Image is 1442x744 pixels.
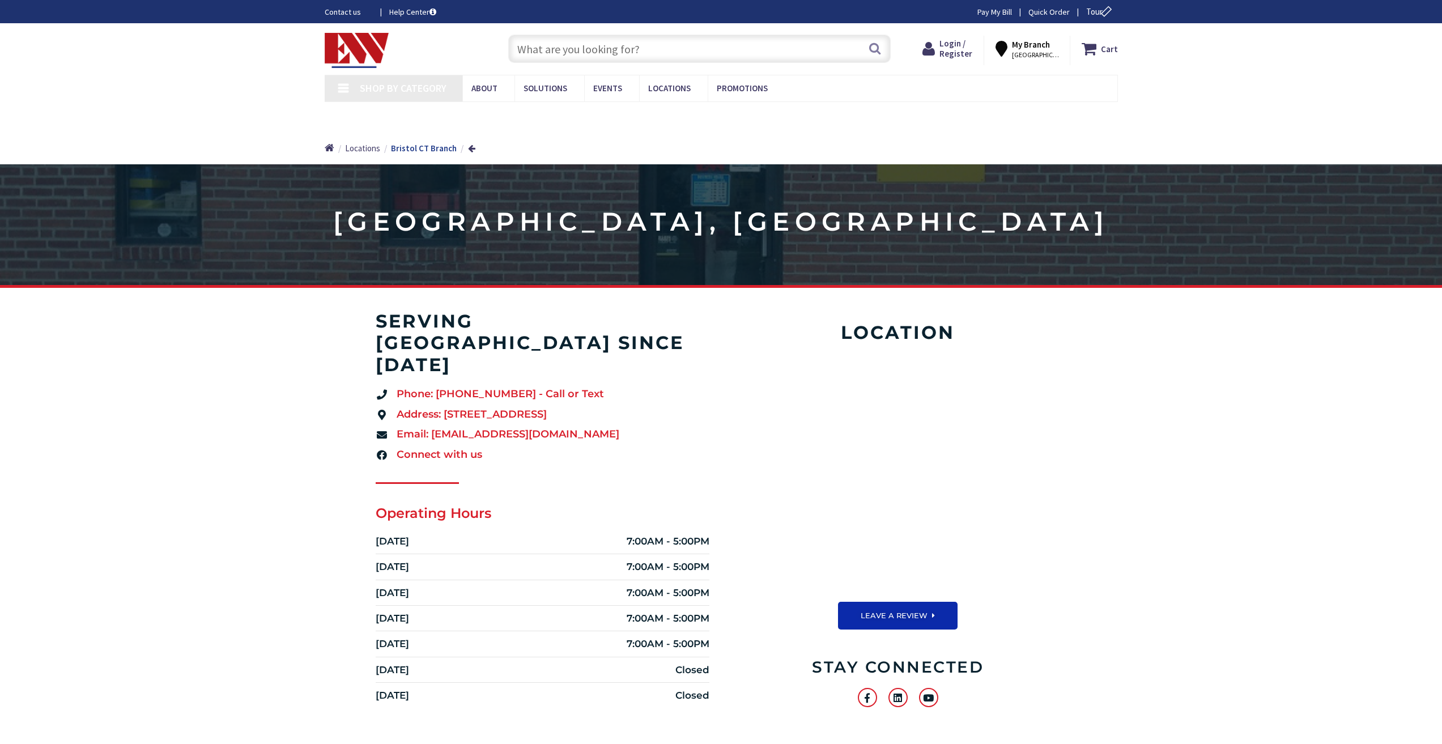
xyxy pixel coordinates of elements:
div: [DATE] [376,534,409,548]
span: Phone: [PHONE_NUMBER] - Call or Text [394,387,604,402]
span: Promotions [717,83,768,93]
h4: Location [743,322,1053,343]
a: Connect with us [376,448,710,462]
span: Tour [1086,6,1115,17]
span: LEAVE A REVIEW [861,610,928,621]
a: Login / Register [922,39,972,59]
a: LEAVE A REVIEW [838,602,958,630]
div: My Branch [GEOGRAPHIC_DATA], [GEOGRAPHIC_DATA] [996,39,1059,59]
div: 7:00AM - 5:00PM [627,586,709,600]
div: Closed [675,688,709,702]
span: Address: [STREET_ADDRESS] [394,407,547,422]
div: [DATE] [376,688,409,702]
div: 7:00AM - 5:00PM [627,560,709,573]
iframe: Electrical Wholesalers, 400 Middle St, Bristol, CT 06010 [749,372,1047,579]
span: Shop By Category [360,82,446,95]
h2: Operating Hours [376,504,710,523]
a: Quick Order [1028,6,1070,18]
a: Email: [EMAIL_ADDRESS][DOMAIN_NAME] [376,427,710,442]
div: [DATE] [376,560,409,573]
div: 7:00AM - 5:00PM [627,637,709,651]
div: 7:00AM - 5:00PM [627,611,709,625]
span: Connect with us [394,448,482,462]
div: [DATE] [376,586,409,600]
a: Help Center [389,6,436,18]
input: What are you looking for? [508,35,891,63]
a: Cart [1082,39,1118,59]
strong: My Branch [1012,39,1050,50]
a: Contact us [325,6,371,18]
a: Address: [STREET_ADDRESS] [376,407,710,422]
span: Solutions [524,83,567,93]
a: Pay My Bill [977,6,1012,18]
span: Login / Register [939,38,972,59]
span: Events [593,83,622,93]
strong: Cart [1101,39,1118,59]
div: [DATE] [376,637,409,651]
div: [DATE] [376,663,409,677]
img: Electrical Wholesalers, Inc. [325,33,389,68]
div: Closed [675,663,709,677]
h4: serving [GEOGRAPHIC_DATA] since [DATE] [376,311,710,376]
a: Locations [345,142,380,154]
strong: Bristol CT Branch [391,143,457,154]
span: [GEOGRAPHIC_DATA], [GEOGRAPHIC_DATA] [1012,50,1060,59]
span: About [471,83,497,93]
h2: Stay Connected [749,658,1047,677]
span: Locations [345,143,380,154]
span: Locations [648,83,691,93]
div: [DATE] [376,611,409,625]
a: Phone: [PHONE_NUMBER] - Call or Text [376,387,710,402]
div: 7:00AM - 5:00PM [627,534,709,548]
span: Email: [EMAIL_ADDRESS][DOMAIN_NAME] [394,427,619,442]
